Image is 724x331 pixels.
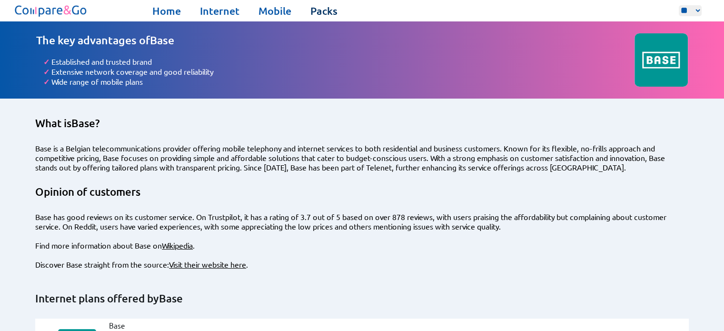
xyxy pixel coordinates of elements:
[159,292,183,305] span: Base
[51,57,152,66] span: Established and trusted brand
[35,260,689,269] div: Discover Base straight from the source: .
[13,2,89,19] img: Logo of Compare&Go
[35,143,689,172] div: Base is a Belgian telecommunications provider offering mobile telephony and internet services to ...
[162,241,193,250] a: Wikipedia
[43,67,50,77] span: ✓
[200,4,239,18] a: Internet
[51,77,143,86] span: Wide range of mobile plans
[310,4,337,18] a: Packs
[35,185,689,199] h2: Opinion of customers
[152,4,181,18] a: Home
[35,241,689,250] div: Find more information about Base on .
[43,77,50,87] span: ✓
[169,260,246,269] a: Visit their website here
[109,321,166,330] li: Base
[258,4,291,18] a: Mobile
[35,292,689,305] h2: Internet plans offered by
[36,33,635,47] h1: The key advantages of
[35,117,689,130] h2: What is ?
[150,33,174,47] span: Base
[51,67,213,76] span: Extensive network coverage and good reliability
[635,33,688,87] img: Image representing the company
[71,117,95,130] span: Base
[43,57,50,67] span: ✓
[35,212,666,231] span: Base has good reviews on its customer service. On Trustpilot, it has a rating of 3.7 out of 5 bas...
